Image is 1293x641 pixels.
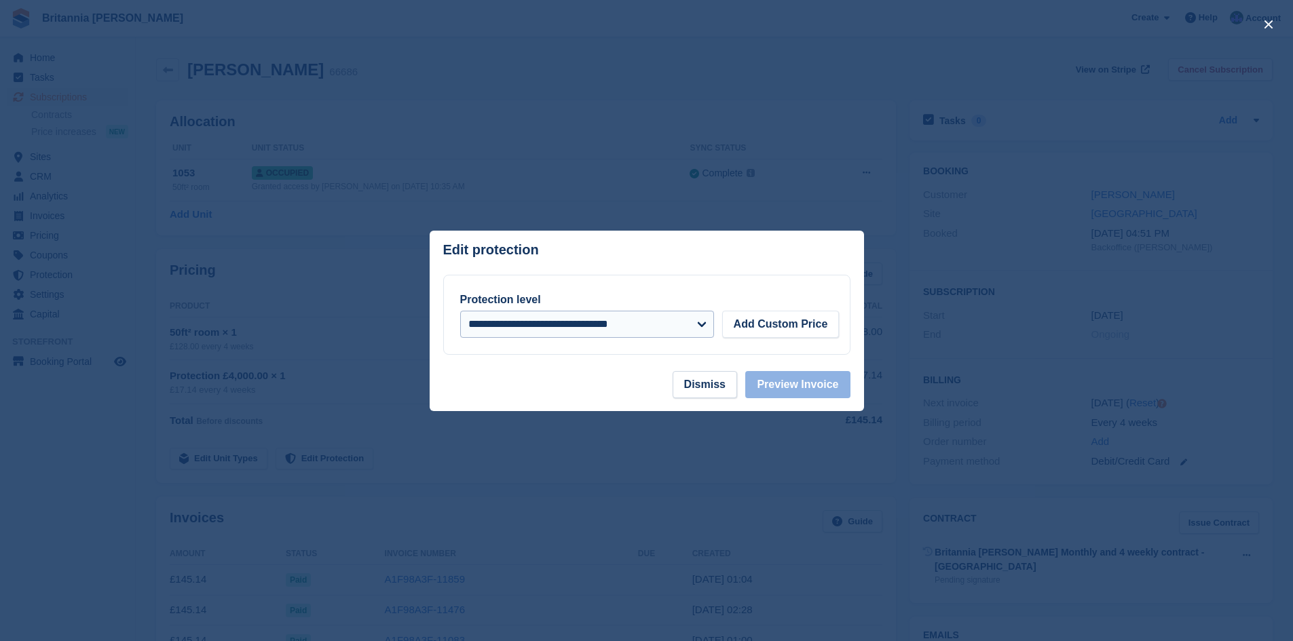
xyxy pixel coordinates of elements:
[673,371,737,398] button: Dismiss
[460,294,541,305] label: Protection level
[722,311,840,338] button: Add Custom Price
[1258,14,1279,35] button: close
[745,371,850,398] button: Preview Invoice
[443,242,539,258] p: Edit protection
